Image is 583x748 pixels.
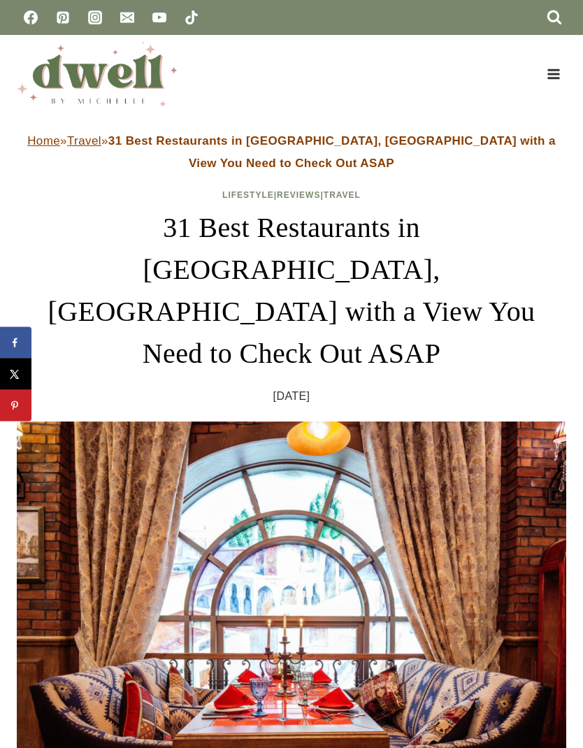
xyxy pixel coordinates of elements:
span: | | [222,190,361,200]
span: » » [27,134,556,170]
a: Reviews [277,190,320,200]
a: Facebook [17,3,45,31]
a: Instagram [81,3,109,31]
img: DWELL by michelle [17,42,178,106]
button: View Search Form [542,6,566,29]
button: Open menu [540,63,566,85]
a: Home [27,134,60,148]
strong: 31 Best Restaurants in [GEOGRAPHIC_DATA], [GEOGRAPHIC_DATA] with a View You Need to Check Out ASAP [108,134,556,170]
time: [DATE] [273,386,310,407]
a: Travel [67,134,101,148]
h1: 31 Best Restaurants in [GEOGRAPHIC_DATA], [GEOGRAPHIC_DATA] with a View You Need to Check Out ASAP [17,207,566,375]
a: Travel [324,190,361,200]
a: Pinterest [49,3,77,31]
a: YouTube [145,3,173,31]
a: Email [113,3,141,31]
a: Lifestyle [222,190,274,200]
a: TikTok [178,3,206,31]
